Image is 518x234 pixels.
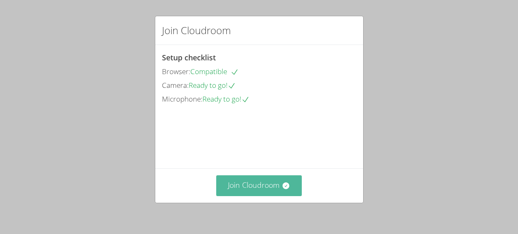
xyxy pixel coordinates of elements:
[162,94,202,104] span: Microphone:
[162,67,190,76] span: Browser:
[162,23,231,38] h2: Join Cloudroom
[216,175,302,196] button: Join Cloudroom
[162,80,189,90] span: Camera:
[202,94,250,104] span: Ready to go!
[190,67,239,76] span: Compatible
[189,80,236,90] span: Ready to go!
[162,52,216,62] span: Setup checklist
